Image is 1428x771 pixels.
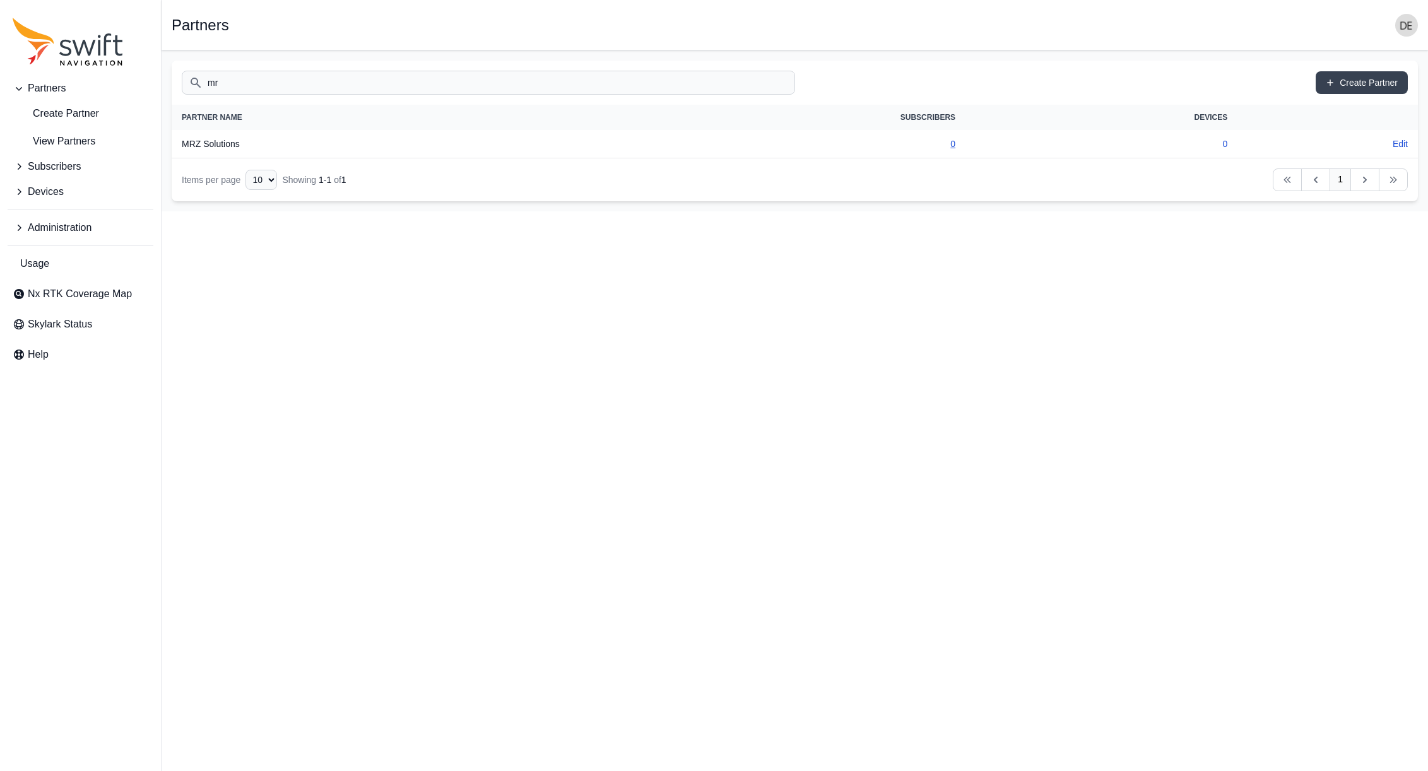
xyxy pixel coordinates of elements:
a: create-partner [8,101,153,126]
button: Devices [8,179,153,204]
th: Devices [965,105,1237,130]
span: Subscribers [28,159,81,174]
button: Partners [8,76,153,101]
button: Administration [8,215,153,240]
th: Subscribers [582,105,966,130]
span: Skylark Status [28,317,92,332]
span: 1 - 1 [319,175,331,185]
a: Create Partner [1316,71,1408,94]
a: Nx RTK Coverage Map [8,281,153,307]
th: Partner Name [172,105,582,130]
a: Edit [1393,138,1408,150]
span: View Partners [13,134,95,149]
div: Showing of [282,174,346,186]
a: 0 [1222,139,1227,149]
h1: Partners [172,18,229,33]
a: Usage [8,251,153,276]
span: Create Partner [13,106,99,121]
span: Nx RTK Coverage Map [28,286,132,302]
input: Search [182,71,795,95]
a: 0 [950,139,955,149]
span: Partners [28,81,66,96]
span: Help [28,347,49,362]
span: Items per page [182,175,240,185]
a: View Partners [8,129,153,154]
button: Subscribers [8,154,153,179]
span: 1 [341,175,346,185]
a: Skylark Status [8,312,153,337]
span: Usage [20,256,49,271]
img: user photo [1395,14,1418,37]
th: MRZ Solutions [172,130,582,158]
nav: Table navigation [172,158,1418,201]
a: 1 [1330,168,1351,191]
span: Administration [28,220,91,235]
span: Devices [28,184,64,199]
a: Help [8,342,153,367]
select: Display Limit [245,170,277,190]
